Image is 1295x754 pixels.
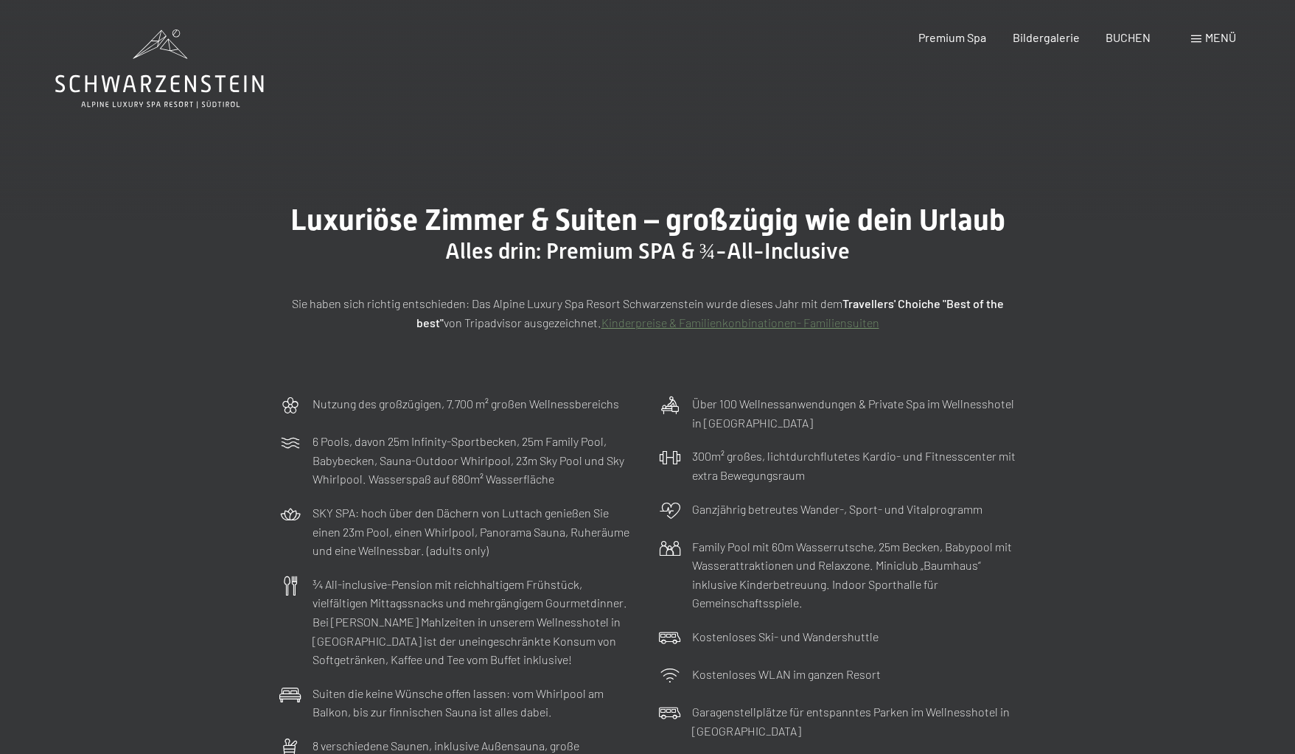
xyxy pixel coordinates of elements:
a: Kinderpreise & Familienkonbinationen- Familiensuiten [601,315,879,329]
p: Kostenloses Ski- und Wandershuttle [692,627,879,646]
p: Family Pool mit 60m Wasserrutsche, 25m Becken, Babypool mit Wasserattraktionen und Relaxzone. Min... [692,537,1016,612]
a: Premium Spa [918,30,986,44]
span: Luxuriöse Zimmer & Suiten – großzügig wie dein Urlaub [290,203,1005,237]
p: 300m² großes, lichtdurchflutetes Kardio- und Fitnesscenter mit extra Bewegungsraum [692,447,1016,484]
a: BUCHEN [1106,30,1151,44]
p: Nutzung des großzügigen, 7.700 m² großen Wellnessbereichs [313,394,619,413]
p: SKY SPA: hoch über den Dächern von Luttach genießen Sie einen 23m Pool, einen Whirlpool, Panorama... [313,503,637,560]
p: Suiten die keine Wünsche offen lassen: vom Whirlpool am Balkon, bis zur finnischen Sauna ist alle... [313,684,637,722]
p: Kostenloses WLAN im ganzen Resort [692,665,881,684]
strong: Travellers' Choiche "Best of the best" [416,296,1004,329]
p: Ganzjährig betreutes Wander-, Sport- und Vitalprogramm [692,500,982,519]
p: Sie haben sich richtig entschieden: Das Alpine Luxury Spa Resort Schwarzenstein wurde dieses Jahr... [279,294,1016,332]
p: ¾ All-inclusive-Pension mit reichhaltigem Frühstück, vielfältigen Mittagssnacks und mehrgängigem ... [313,575,637,669]
p: Über 100 Wellnessanwendungen & Private Spa im Wellnesshotel in [GEOGRAPHIC_DATA] [692,394,1016,432]
span: Menü [1205,30,1236,44]
p: Garagenstellplätze für entspanntes Parken im Wellnesshotel in [GEOGRAPHIC_DATA] [692,702,1016,740]
span: Alles drin: Premium SPA & ¾-All-Inclusive [445,238,851,264]
p: 6 Pools, davon 25m Infinity-Sportbecken, 25m Family Pool, Babybecken, Sauna-Outdoor Whirlpool, 23... [313,432,637,489]
a: Bildergalerie [1013,30,1080,44]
